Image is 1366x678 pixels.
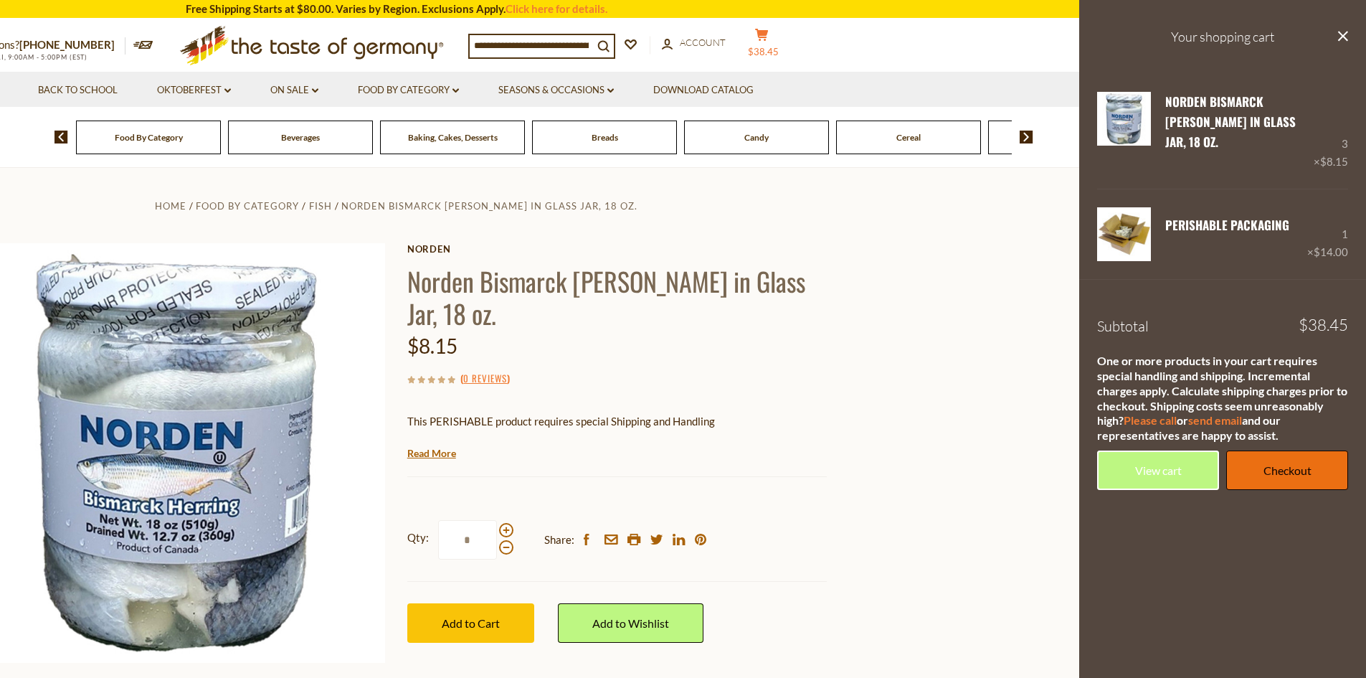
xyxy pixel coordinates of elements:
[1188,413,1242,427] a: send email
[1226,451,1348,490] a: Checkout
[558,603,703,643] a: Add to Wishlist
[19,38,115,51] a: [PHONE_NUMBER]
[680,37,726,48] span: Account
[407,243,827,255] a: Norden
[309,200,332,212] a: Fish
[1020,131,1033,143] img: next arrow
[196,200,299,212] a: Food By Category
[358,83,459,98] a: Food By Category
[407,446,456,461] a: Read More
[741,28,784,64] button: $38.45
[1097,207,1151,261] img: PERISHABLE Packaging
[1165,216,1289,234] a: PERISHABLE Packaging
[1165,93,1296,151] a: Norden Bismarck [PERSON_NAME] in Glass Jar, 18 oz.
[1299,317,1348,333] span: $38.45
[407,334,457,358] span: $8.15
[1307,207,1348,261] div: 1 ×
[438,520,497,560] input: Qty:
[1314,92,1348,171] div: 3 ×
[653,83,754,98] a: Download Catalog
[544,531,574,549] span: Share:
[498,83,614,98] a: Seasons & Occasions
[1097,92,1151,146] img: Norden Bismarck Herring in Jar
[442,616,500,630] span: Add to Cart
[748,46,779,57] span: $38.45
[1097,451,1219,490] a: View cart
[592,132,618,143] a: Breads
[421,441,827,459] li: We will ship this product in heat-protective packaging and ice.
[281,132,320,143] a: Beverages
[407,265,827,329] h1: Norden Bismarck [PERSON_NAME] in Glass Jar, 18 oz.
[460,371,510,385] span: ( )
[407,529,429,547] strong: Qty:
[896,132,921,143] a: Cereal
[463,371,507,387] a: 0 Reviews
[407,413,827,430] p: This PERISHABLE product requires special Shipping and Handling
[115,132,183,143] a: Food By Category
[1124,413,1177,427] a: Please call
[1314,245,1348,258] span: $14.00
[341,200,637,212] a: Norden Bismarck [PERSON_NAME] in Glass Jar, 18 oz.
[407,603,534,643] button: Add to Cart
[270,83,318,98] a: On Sale
[744,132,769,143] a: Candy
[1097,354,1348,443] div: One or more products in your cart requires special handling and shipping. Incremental charges app...
[662,35,726,51] a: Account
[155,200,186,212] a: Home
[1097,317,1149,335] span: Subtotal
[38,83,118,98] a: Back to School
[54,131,68,143] img: previous arrow
[1097,92,1151,171] a: Norden Bismarck Herring in Jar
[1320,155,1348,168] span: $8.15
[506,2,607,15] a: Click here for details.
[408,132,498,143] a: Baking, Cakes, Desserts
[157,83,231,98] a: Oktoberfest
